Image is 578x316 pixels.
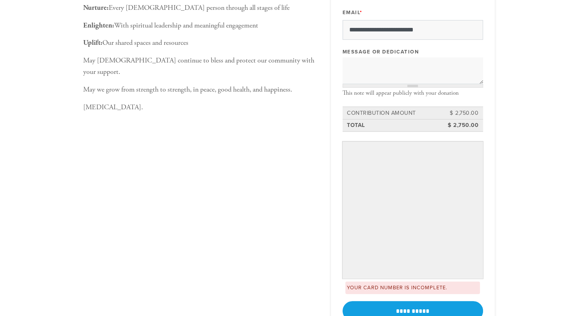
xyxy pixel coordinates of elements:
[83,102,319,113] p: [MEDICAL_DATA].
[83,20,319,31] p: With spiritual leadership and meaningful engagement
[83,3,109,12] b: Nurture:
[360,9,363,16] span: This field is required.
[343,48,419,55] label: Message or dedication
[444,108,480,119] td: $ 2,750.00
[343,90,483,97] div: This note will appear publicly with your donation
[346,108,444,119] td: Contribution Amount
[83,55,319,78] p: May [DEMOGRAPHIC_DATA] continue to bless and protect our community with your support.
[83,2,319,14] p: Every [DEMOGRAPHIC_DATA] person through all stages of life
[444,120,480,131] td: $ 2,750.00
[346,120,444,131] td: Total
[83,37,319,49] p: Our shared spaces and resources
[343,9,363,16] label: Email
[83,21,114,30] b: Enlighten:
[83,38,102,47] b: Uplift:
[344,143,481,277] iframe: Secure payment input frame
[345,281,480,294] div: Your card number is incomplete.
[83,84,319,96] p: May we grow from strength to strength, in peace, good health, and happiness.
